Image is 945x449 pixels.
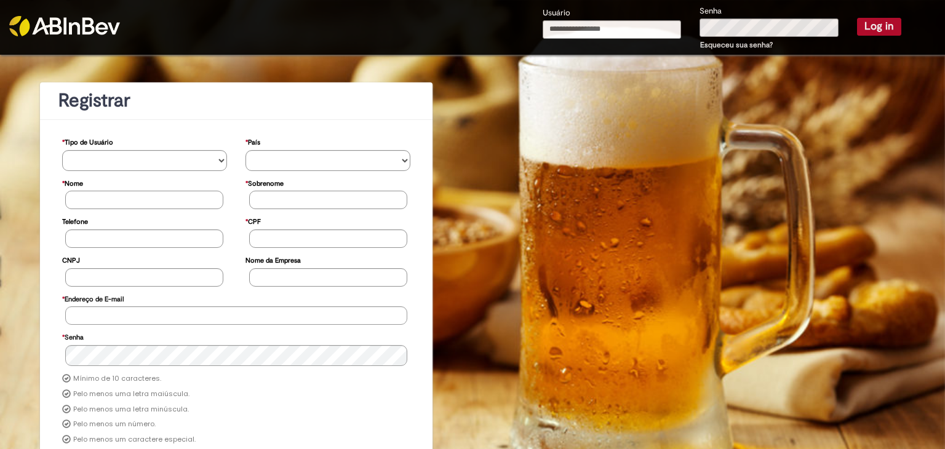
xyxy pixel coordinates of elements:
button: Log in [857,18,901,35]
label: Usuário [543,7,570,19]
label: Pelo menos um número. [73,419,156,429]
label: CPF [245,212,261,229]
label: Nome [62,173,83,191]
label: Sobrenome [245,173,284,191]
label: Endereço de E-mail [62,289,124,307]
label: Mínimo de 10 caracteres. [73,374,161,384]
label: Nome da Empresa [245,250,301,268]
a: Esqueceu sua senha? [700,40,773,50]
label: País [245,132,260,150]
h1: Registrar [58,90,414,111]
label: Tipo de Usuário [62,132,113,150]
label: Senha [700,6,722,17]
label: CNPJ [62,250,80,268]
label: Pelo menos uma letra minúscula. [73,405,189,415]
label: Pelo menos um caractere especial. [73,435,196,445]
label: Pelo menos uma letra maiúscula. [73,389,189,399]
img: ABInbev-white.png [9,16,120,36]
label: Senha [62,327,84,345]
label: Telefone [62,212,88,229]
